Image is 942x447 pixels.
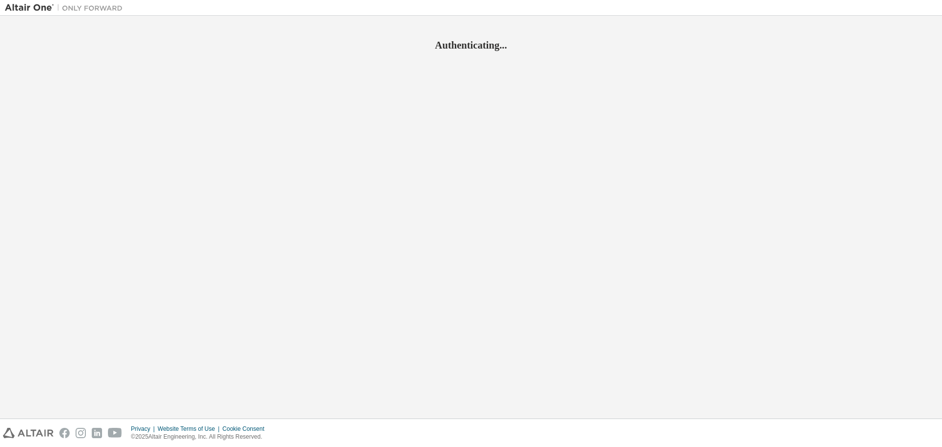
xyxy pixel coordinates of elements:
img: instagram.svg [76,428,86,438]
img: facebook.svg [59,428,70,438]
div: Website Terms of Use [157,425,222,433]
p: © 2025 Altair Engineering, Inc. All Rights Reserved. [131,433,270,441]
img: altair_logo.svg [3,428,53,438]
img: youtube.svg [108,428,122,438]
h2: Authenticating... [5,39,937,52]
div: Privacy [131,425,157,433]
img: Altair One [5,3,128,13]
img: linkedin.svg [92,428,102,438]
div: Cookie Consent [222,425,270,433]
